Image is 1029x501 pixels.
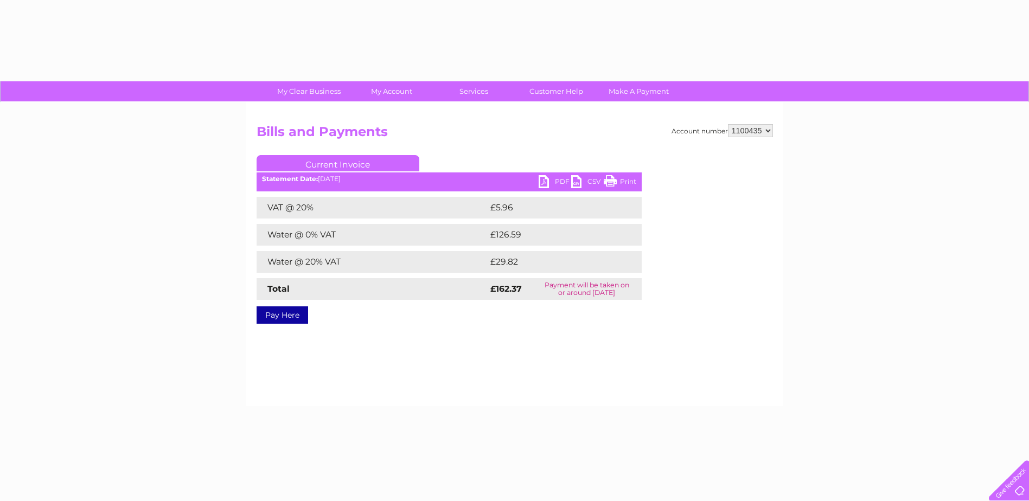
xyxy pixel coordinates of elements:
[257,251,488,273] td: Water @ 20% VAT
[672,124,773,137] div: Account number
[512,81,601,101] a: Customer Help
[532,278,641,300] td: Payment will be taken on or around [DATE]
[257,306,308,324] a: Pay Here
[539,175,571,191] a: PDF
[604,175,636,191] a: Print
[488,251,620,273] td: £29.82
[257,155,419,171] a: Current Invoice
[257,224,488,246] td: Water @ 0% VAT
[429,81,519,101] a: Services
[594,81,683,101] a: Make A Payment
[347,81,436,101] a: My Account
[262,175,318,183] b: Statement Date:
[488,224,622,246] td: £126.59
[488,197,617,219] td: £5.96
[267,284,290,294] strong: Total
[257,124,773,145] h2: Bills and Payments
[257,175,642,183] div: [DATE]
[571,175,604,191] a: CSV
[490,284,522,294] strong: £162.37
[264,81,354,101] a: My Clear Business
[257,197,488,219] td: VAT @ 20%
